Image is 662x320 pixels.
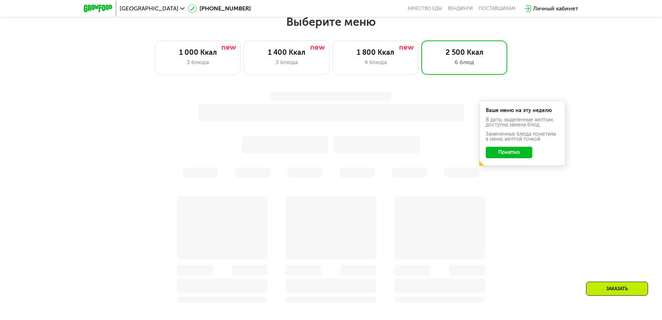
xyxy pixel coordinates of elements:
[533,4,578,13] div: Личный кабинет
[429,58,500,67] div: 6 блюд
[162,58,233,67] div: 3 блюда
[479,6,515,11] div: поставщикам
[408,6,442,11] a: Качество еды
[486,132,559,142] div: Заменённые блюда пометили в меню жёлтой точкой.
[340,48,411,57] div: 1 800 Ккал
[429,48,500,57] div: 2 500 Ккал
[586,282,648,296] div: Заказать
[486,147,532,158] button: Понятно
[486,108,559,113] div: Ваше меню на эту неделю
[251,48,322,57] div: 1 400 Ккал
[120,6,178,11] span: [GEOGRAPHIC_DATA]
[188,4,251,13] a: [PHONE_NUMBER]
[162,48,233,57] div: 1 000 Ккал
[448,6,473,11] a: Вендинги
[23,15,639,29] h2: Выберите меню
[340,58,411,67] div: 4 блюда
[486,117,559,127] div: В даты, выделенные желтым, доступна замена блюд.
[251,58,322,67] div: 3 блюда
